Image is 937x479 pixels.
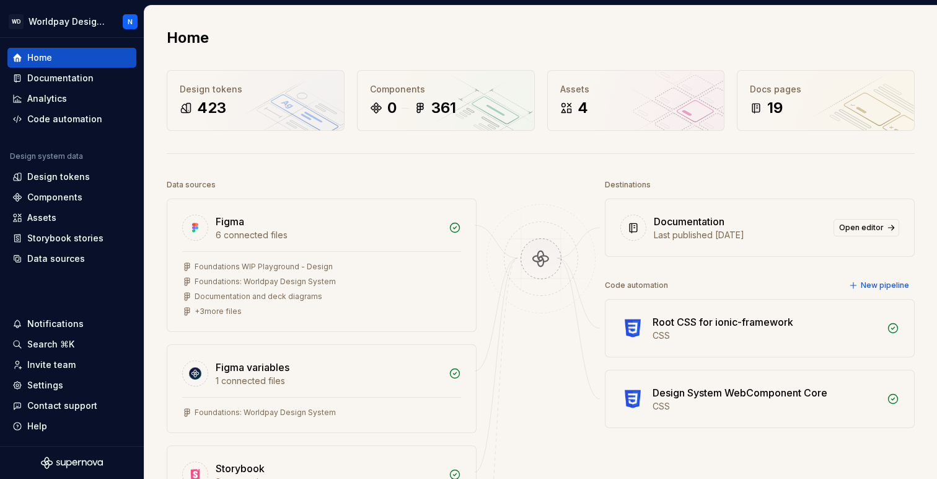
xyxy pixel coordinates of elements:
[216,461,265,476] div: Storybook
[167,199,477,332] a: Figma6 connected filesFoundations WIP Playground - DesignFoundations: Worldpay Design SystemDocum...
[7,334,136,354] button: Search ⌘K
[27,191,82,204] div: Components
[560,83,712,96] div: Assets
[27,92,67,105] div: Analytics
[654,229,826,241] div: Last published [DATE]
[167,344,477,433] a: Figma variables1 connected filesFoundations: Worldpay Design System
[750,83,902,96] div: Docs pages
[357,70,535,131] a: Components0361
[653,385,827,400] div: Design System WebComponent Core
[605,277,668,294] div: Code automation
[27,400,97,412] div: Contact support
[216,214,244,229] div: Figma
[2,8,141,35] button: WDWorldpay Design SystemN
[10,151,83,161] div: Design system data
[29,16,108,28] div: Worldpay Design System
[654,214,724,229] div: Documentation
[195,262,333,272] div: Foundations WIP Playground - Design
[27,359,76,371] div: Invite team
[387,98,397,118] div: 0
[7,355,136,375] a: Invite team
[27,253,85,265] div: Data sources
[195,277,336,287] div: Foundations: Worldpay Design System
[195,408,336,418] div: Foundations: Worldpay Design System
[27,232,103,244] div: Storybook stories
[7,68,136,88] a: Documentation
[370,83,522,96] div: Components
[7,396,136,416] button: Contact support
[7,314,136,334] button: Notifications
[7,375,136,395] a: Settings
[27,72,94,84] div: Documentation
[27,318,84,330] div: Notifications
[167,70,345,131] a: Design tokens423
[27,420,47,432] div: Help
[195,292,322,302] div: Documentation and deck diagrams
[27,51,52,64] div: Home
[197,98,226,118] div: 423
[737,70,915,131] a: Docs pages19
[7,249,136,269] a: Data sources
[7,228,136,248] a: Storybook stories
[578,98,588,118] div: 4
[27,338,74,351] div: Search ⌘K
[27,113,102,125] div: Code automation
[195,307,242,316] div: + 3 more files
[653,329,879,342] div: CSS
[834,219,899,236] a: Open editor
[767,98,783,118] div: 19
[845,277,915,294] button: New pipeline
[7,208,136,228] a: Assets
[839,223,884,233] span: Open editor
[7,89,136,109] a: Analytics
[41,457,103,469] svg: Supernova Logo
[216,360,289,375] div: Figma variables
[167,28,209,48] h2: Home
[7,187,136,207] a: Components
[7,167,136,187] a: Design tokens
[7,109,136,129] a: Code automation
[861,280,909,290] span: New pipeline
[180,83,332,96] div: Design tokens
[9,14,24,29] div: WD
[547,70,725,131] a: Assets4
[128,17,133,27] div: N
[27,379,63,392] div: Settings
[7,416,136,436] button: Help
[605,176,651,194] div: Destinations
[216,229,441,241] div: 6 connected files
[431,98,456,118] div: 361
[27,171,90,183] div: Design tokens
[216,375,441,387] div: 1 connected files
[167,176,216,194] div: Data sources
[653,315,793,329] div: Root CSS for ionic-framework
[27,212,56,224] div: Assets
[653,400,879,413] div: CSS
[7,48,136,68] a: Home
